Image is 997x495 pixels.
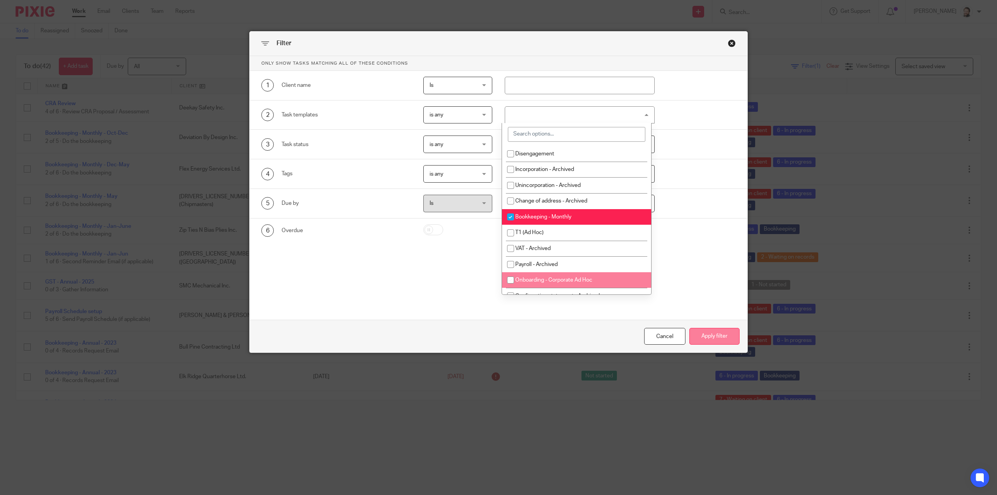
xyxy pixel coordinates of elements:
[644,328,685,345] div: Close this dialog window
[515,167,574,172] span: Incorporation - Archived
[515,262,558,267] span: Payroll - Archived
[261,224,274,237] div: 6
[430,112,443,118] span: is any
[430,83,433,88] span: Is
[515,293,600,299] span: Confirmation statement - Archived
[282,170,411,178] div: Tags
[282,141,411,148] div: Task status
[515,198,587,204] span: Change of address - Archived
[282,111,411,119] div: Task templates
[515,230,544,235] span: T1 (Ad Hoc)
[515,183,581,188] span: Unincorporation - Archived
[689,328,740,345] button: Apply filter
[515,246,551,251] span: VAT - Archived
[282,81,411,89] div: Client name
[277,40,291,46] span: Filter
[261,168,274,180] div: 4
[261,79,274,92] div: 1
[261,197,274,210] div: 5
[282,227,411,234] div: Overdue
[430,201,433,206] span: Is
[515,277,592,283] span: Onboarding - Corporate Ad Hoc
[515,151,554,157] span: Disengagement
[430,142,443,147] span: is any
[508,127,645,142] input: Search options...
[430,171,443,177] span: is any
[282,199,411,207] div: Due by
[515,214,571,220] span: Bookkeeping - Monthly
[250,56,747,71] p: Only show tasks matching all of these conditions
[728,39,736,47] div: Close this dialog window
[261,109,274,121] div: 2
[261,138,274,151] div: 3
